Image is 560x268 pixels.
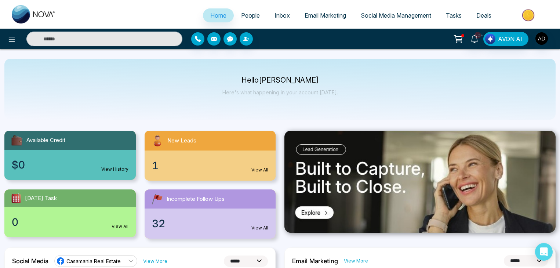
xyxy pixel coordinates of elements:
[167,195,225,203] span: Incomplete Follow Ups
[284,131,556,233] img: .
[502,7,556,23] img: Market-place.gif
[12,214,18,230] span: 0
[241,12,260,19] span: People
[10,134,23,147] img: availableCredit.svg
[251,225,268,231] a: View All
[474,32,481,39] span: 10+
[483,32,528,46] button: AVON AI
[222,77,338,83] p: Hello [PERSON_NAME]
[140,131,280,181] a: New Leads1View All
[66,258,121,265] span: Casamania Real Estate
[12,157,25,173] span: $0
[222,89,338,95] p: Here's what happening in your account [DATE].
[112,223,128,230] a: View All
[297,8,353,22] a: Email Marketing
[305,12,346,19] span: Email Marketing
[274,12,290,19] span: Inbox
[26,136,65,145] span: Available Credit
[292,257,338,265] h2: Email Marketing
[469,8,499,22] a: Deals
[476,12,491,19] span: Deals
[203,8,234,22] a: Home
[353,8,439,22] a: Social Media Management
[143,258,167,265] a: View More
[150,192,164,206] img: followUps.svg
[140,189,280,239] a: Incomplete Follow Ups32View All
[535,32,548,45] img: User Avatar
[152,158,159,173] span: 1
[12,5,56,23] img: Nova CRM Logo
[267,8,297,22] a: Inbox
[25,194,57,203] span: [DATE] Task
[101,166,128,173] a: View History
[466,32,483,45] a: 10+
[10,192,22,204] img: todayTask.svg
[167,137,196,145] span: New Leads
[251,167,268,173] a: View All
[485,34,495,44] img: Lead Flow
[234,8,267,22] a: People
[361,12,431,19] span: Social Media Management
[498,35,522,43] span: AVON AI
[210,12,226,19] span: Home
[12,257,48,265] h2: Social Media
[439,8,469,22] a: Tasks
[150,134,164,148] img: newLeads.svg
[446,12,462,19] span: Tasks
[152,216,165,231] span: 32
[344,257,368,264] a: View More
[535,243,553,261] div: Open Intercom Messenger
